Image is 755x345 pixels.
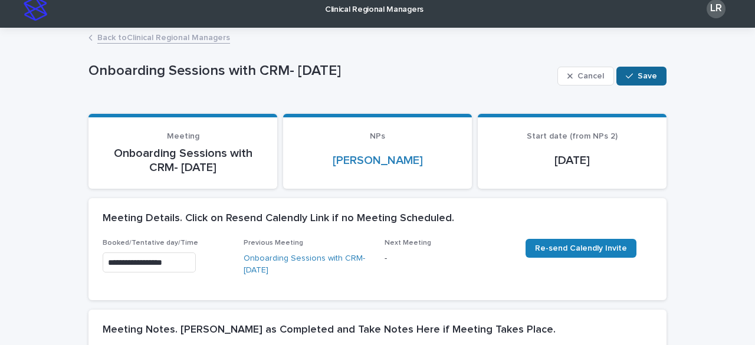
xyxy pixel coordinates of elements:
span: NPs [370,132,385,140]
button: Save [616,67,667,86]
a: Onboarding Sessions with CRM- [DATE] [244,252,370,277]
span: Save [638,72,657,80]
span: Cancel [577,72,604,80]
a: Re-send Calendly Invite [526,239,636,258]
span: Re-send Calendly Invite [535,244,627,252]
p: - [385,252,511,265]
p: Onboarding Sessions with CRM- [DATE] [103,146,263,175]
span: Start date (from NPs 2) [527,132,618,140]
span: Previous Meeting [244,239,303,247]
p: [DATE] [492,153,652,167]
a: Back toClinical Regional Managers [97,30,230,44]
a: [PERSON_NAME] [333,153,423,167]
span: Meeting [167,132,199,140]
span: Booked/Tentative day/Time [103,239,198,247]
button: Cancel [557,67,614,86]
h2: Meeting Notes. [PERSON_NAME] as Completed and Take Notes Here if Meeting Takes Place. [103,324,556,337]
span: Next Meeting [385,239,431,247]
p: Onboarding Sessions with CRM- [DATE] [88,63,553,80]
h2: Meeting Details. Click on Resend Calendly Link if no Meeting Scheduled. [103,212,454,225]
